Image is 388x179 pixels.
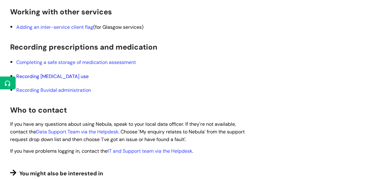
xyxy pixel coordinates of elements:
[10,7,112,17] span: Working with other services
[10,42,157,52] span: Recording prescriptions and medication
[10,105,67,115] span: Who to contact
[19,170,103,177] span: You might also be interested in
[16,24,93,30] a: Adding an inter-service client flag
[10,148,193,154] span: If you have problems logging in, contact the .
[16,73,89,80] a: Recording [MEDICAL_DATA] use
[16,59,136,65] a: Completing a safe storage of medication assessment
[16,24,144,30] span: (for Glasgow services)
[36,129,118,135] a: Data Support Team via the Helpdesk
[108,148,192,154] a: IT and Support team via the Helpdesk
[16,87,91,93] a: Recording Buvidal administration
[10,121,245,143] span: If you have any questions about using Nebula, speak to your local data officer. If they're not av...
